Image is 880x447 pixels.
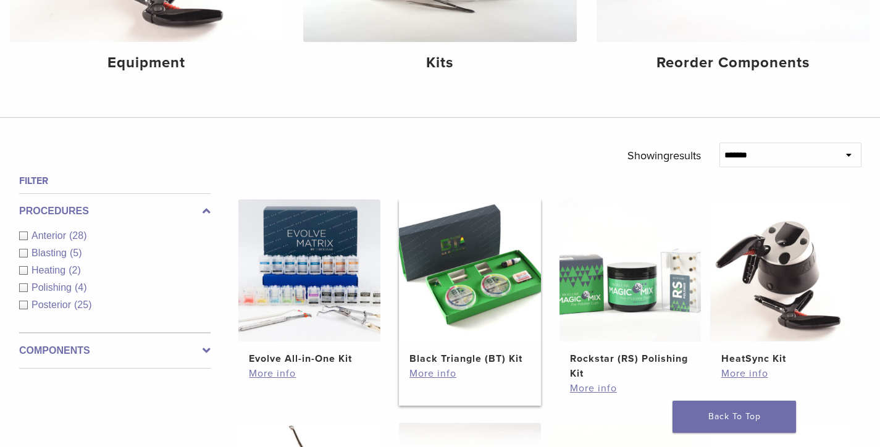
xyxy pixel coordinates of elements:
h4: Equipment [20,52,274,74]
h4: Filter [19,173,211,188]
h4: Kits [313,52,567,74]
span: (5) [70,248,82,258]
a: HeatSync KitHeatSync Kit [710,199,852,366]
span: Polishing [31,282,75,293]
h4: Reorder Components [606,52,860,74]
label: Procedures [19,204,211,219]
img: HeatSync Kit [710,199,852,341]
span: Heating [31,265,69,275]
span: Posterior [31,299,74,310]
span: (25) [74,299,91,310]
a: Evolve All-in-One KitEvolve All-in-One Kit [238,199,380,366]
img: Black Triangle (BT) Kit [399,199,541,341]
label: Components [19,343,211,358]
a: More info [409,366,530,381]
a: More info [249,366,369,381]
a: More info [570,381,690,396]
img: Rockstar (RS) Polishing Kit [559,199,702,341]
h2: Black Triangle (BT) Kit [409,351,530,366]
span: (2) [69,265,81,275]
h2: Evolve All-in-One Kit [249,351,369,366]
h2: HeatSync Kit [721,351,842,366]
img: Evolve All-in-One Kit [238,199,380,341]
span: (4) [75,282,87,293]
a: Black Triangle (BT) KitBlack Triangle (BT) Kit [399,199,541,366]
p: Showing results [627,143,701,169]
a: Rockstar (RS) Polishing KitRockstar (RS) Polishing Kit [559,199,702,381]
span: Anterior [31,230,69,241]
a: More info [721,366,842,381]
a: Back To Top [673,401,796,433]
h2: Rockstar (RS) Polishing Kit [570,351,690,381]
span: (28) [69,230,86,241]
span: Blasting [31,248,70,258]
